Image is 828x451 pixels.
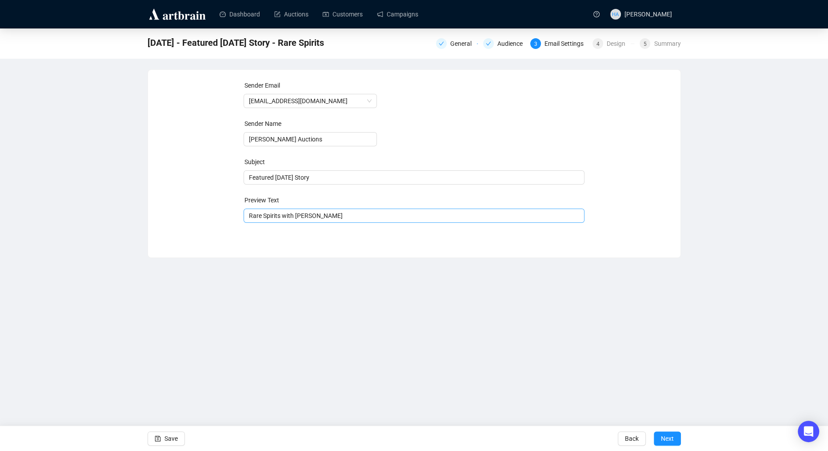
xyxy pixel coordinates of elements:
div: Audience [483,38,525,49]
div: Summary [654,38,680,49]
span: Next [661,426,674,451]
div: Preview Text [244,195,585,205]
div: 3Email Settings [530,38,587,49]
button: Back [618,431,646,446]
div: General [450,38,477,49]
span: 5 [644,41,647,47]
span: 4 [596,41,600,47]
label: Sender Email [244,82,280,89]
div: General [436,38,478,49]
div: Subject [244,157,585,167]
div: Audience [497,38,528,49]
a: Dashboard [220,3,260,26]
span: question-circle [593,11,600,17]
div: Design [607,38,631,49]
button: Next [654,431,681,446]
div: Open Intercom Messenger [798,421,819,442]
a: Campaigns [377,3,418,26]
span: HA [612,10,619,18]
a: Auctions [274,3,308,26]
a: Customers [323,3,363,26]
div: 4Design [592,38,634,49]
div: Email Settings [544,38,589,49]
span: Back [625,426,639,451]
button: Save [148,431,185,446]
span: check [486,41,491,46]
span: info@lelandlittle.com [249,94,372,108]
span: check [439,41,444,46]
label: Sender Name [244,120,281,127]
span: Save [164,426,178,451]
span: [PERSON_NAME] [624,11,672,18]
div: 5Summary [640,38,680,49]
span: save [155,435,161,442]
span: 8-30-2025 - Featured Saturday Story - Rare Spirits [148,36,324,50]
img: logo [148,7,207,21]
span: 3 [534,41,537,47]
